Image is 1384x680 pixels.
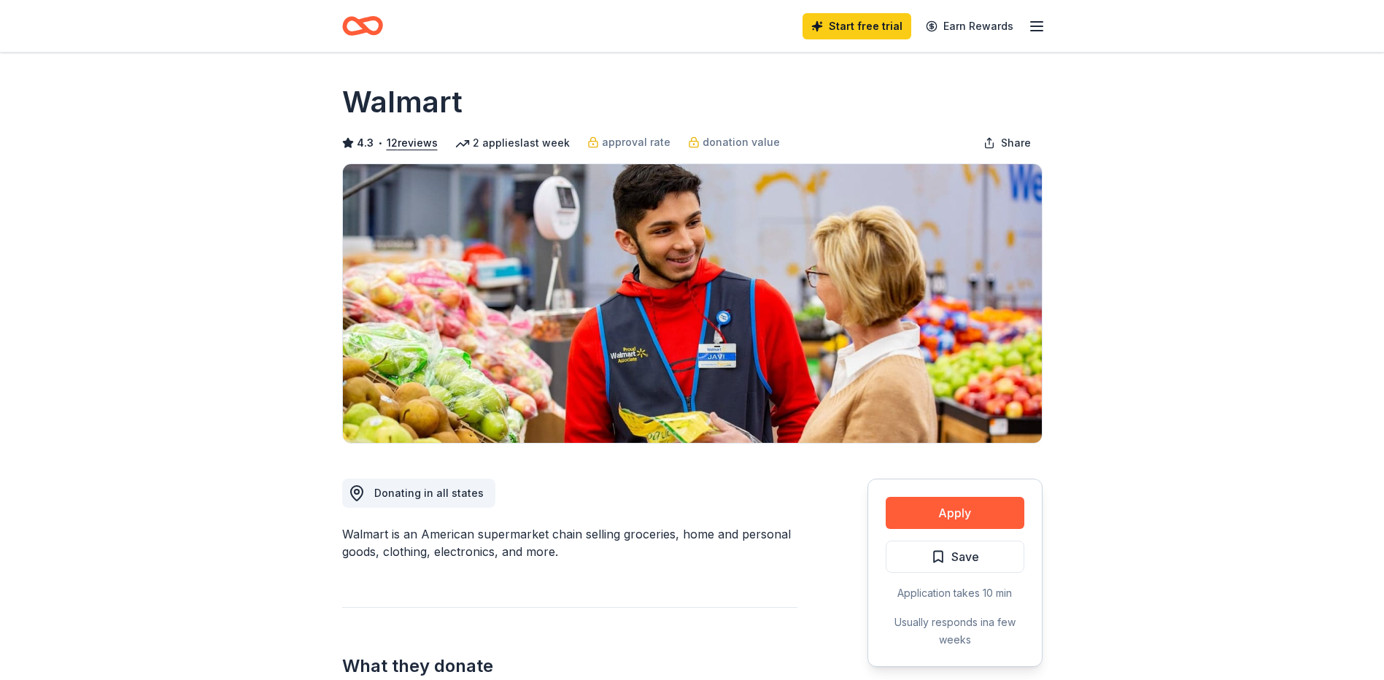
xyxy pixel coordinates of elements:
[703,134,780,151] span: donation value
[342,82,463,123] h1: Walmart
[342,654,797,678] h2: What they donate
[951,547,979,566] span: Save
[886,584,1024,602] div: Application takes 10 min
[688,134,780,151] a: donation value
[587,134,670,151] a: approval rate
[455,134,570,152] div: 2 applies last week
[387,134,438,152] button: 12reviews
[357,134,374,152] span: 4.3
[343,164,1042,443] img: Image for Walmart
[374,487,484,499] span: Donating in all states
[972,128,1043,158] button: Share
[917,13,1022,39] a: Earn Rewards
[342,9,383,43] a: Home
[886,541,1024,573] button: Save
[377,137,382,149] span: •
[342,525,797,560] div: Walmart is an American supermarket chain selling groceries, home and personal goods, clothing, el...
[886,614,1024,649] div: Usually responds in a few weeks
[886,497,1024,529] button: Apply
[1001,134,1031,152] span: Share
[602,134,670,151] span: approval rate
[803,13,911,39] a: Start free trial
